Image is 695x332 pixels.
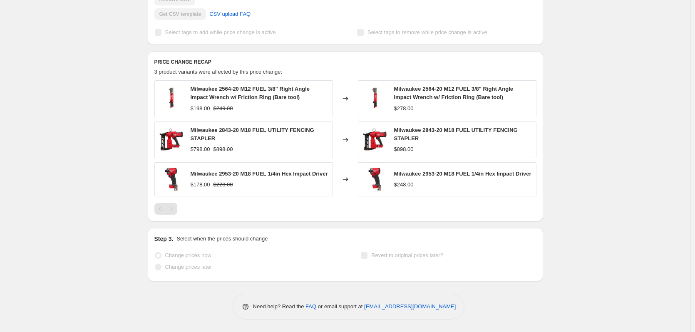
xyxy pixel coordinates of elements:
nav: Pagination [154,203,177,215]
a: CSV upload FAQ [204,7,256,21]
span: Select tags to remove while price change is active [367,29,487,35]
strike: $898.00 [213,145,233,154]
img: ShowProductImage_405f27e2-dc7d-40a0-9ec1-75540b541c38_80x.jpg [159,127,184,152]
span: Select tags to add while price change is active [165,29,276,35]
strike: $249.00 [213,104,233,113]
span: Milwaukee 2564-20 M12 FUEL 3/8" Right Angle Impact Wrench w/ Friction Ring (Bare tool) [191,86,310,100]
a: FAQ [305,303,316,310]
a: [EMAIL_ADDRESS][DOMAIN_NAME] [364,303,456,310]
span: Change prices now [165,252,211,258]
img: ShowProductImage_04ae54ba-ae8d-413c-a5b8-8b399943c8a6_80x.jpg [159,167,184,192]
h2: Step 3. [154,235,174,243]
span: Revert to original prices later? [371,252,443,258]
div: $798.00 [191,145,210,154]
span: CSV upload FAQ [209,10,251,18]
h6: PRICE CHANGE RECAP [154,59,536,65]
div: $198.00 [191,104,210,113]
span: Milwaukee 2953-20 M18 FUEL 1/4in Hex Impact Driver [394,171,531,177]
div: $178.00 [191,181,210,189]
img: ShowProductImage_04ae54ba-ae8d-413c-a5b8-8b399943c8a6_80x.jpg [362,167,387,192]
span: Milwaukee 2843-20 M18 FUEL UTILITY FENCING STAPLER [394,127,518,141]
div: $898.00 [394,145,414,154]
span: Milwaukee 2564-20 M12 FUEL 3/8" Right Angle Impact Wrench w/ Friction Ring (Bare tool) [394,86,513,100]
strike: $228.00 [213,181,233,189]
div: $278.00 [394,104,414,113]
img: ShowProductImage_df57b393-9635-4c8a-b310-af63bb09702e_80x.jpg [362,86,387,111]
p: Select when the prices should change [176,235,268,243]
span: Need help? Read the [253,303,306,310]
span: 3 product variants were affected by this price change: [154,69,283,75]
img: ShowProductImage_405f27e2-dc7d-40a0-9ec1-75540b541c38_80x.jpg [362,127,387,152]
div: $248.00 [394,181,414,189]
span: Milwaukee 2843-20 M18 FUEL UTILITY FENCING STAPLER [191,127,314,141]
span: Change prices later [165,264,212,270]
span: Milwaukee 2953-20 M18 FUEL 1/4in Hex Impact Driver [191,171,328,177]
img: ShowProductImage_df57b393-9635-4c8a-b310-af63bb09702e_80x.jpg [159,86,184,111]
span: or email support at [316,303,364,310]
